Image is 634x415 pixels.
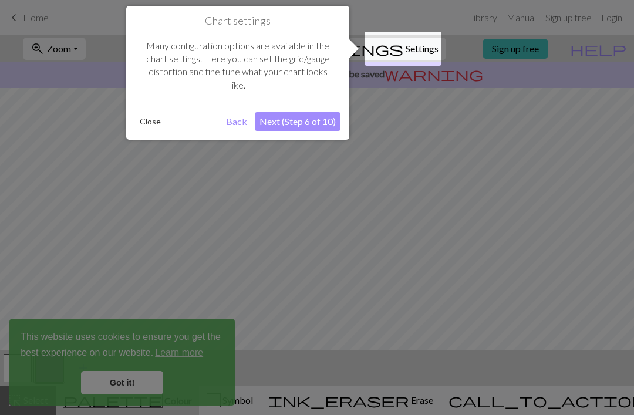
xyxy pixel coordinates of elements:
button: Back [221,112,252,131]
button: Close [135,113,166,130]
div: Chart settings [126,6,349,140]
div: Many configuration options are available in the chart settings. Here you can set the grid/gauge d... [135,28,340,104]
button: Next (Step 6 of 10) [255,112,340,131]
h1: Chart settings [135,15,340,28]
